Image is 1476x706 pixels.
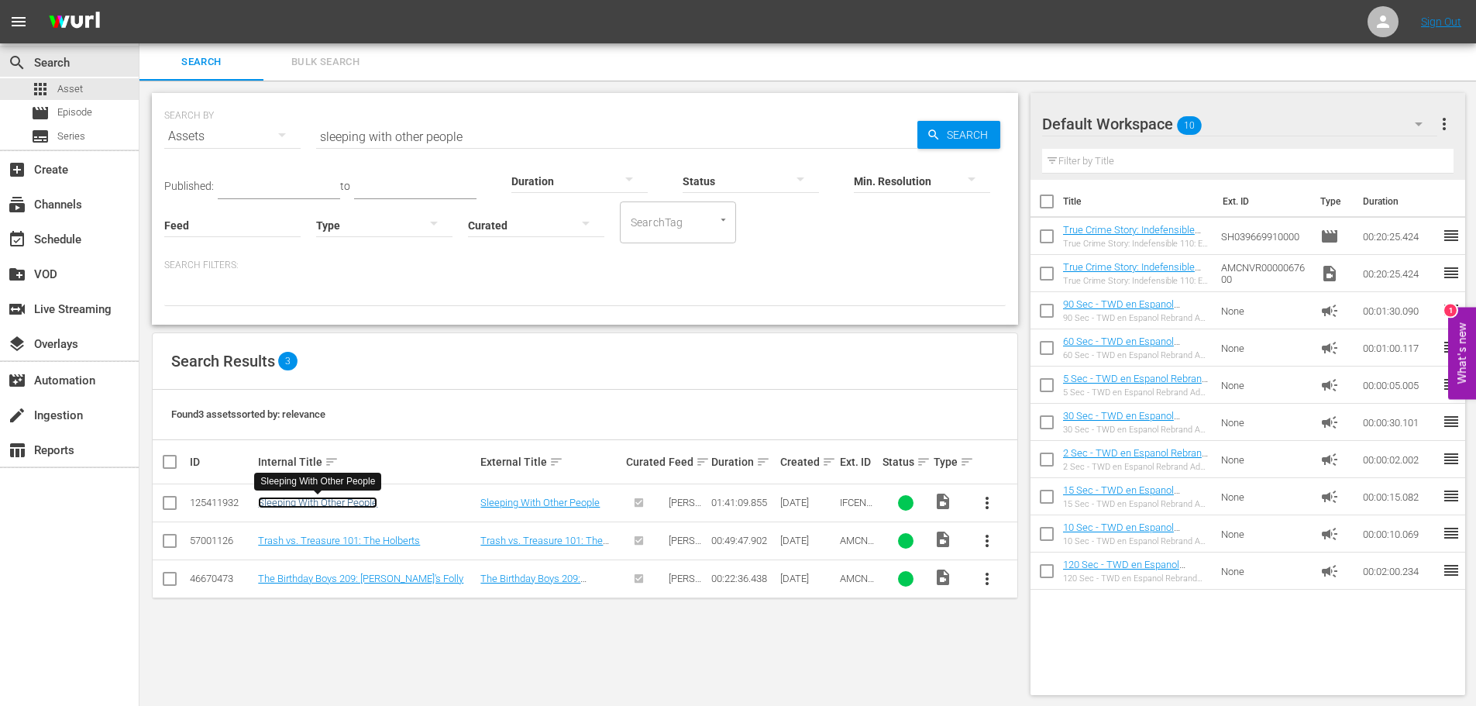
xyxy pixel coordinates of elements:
td: SH039669910000 [1215,218,1314,255]
span: Ad [1320,525,1339,543]
td: 00:02:00.234 [1357,553,1442,590]
span: reorder [1442,412,1461,431]
a: The Birthday Boys 209: [PERSON_NAME]'s Folly [480,573,587,596]
span: Schedule [8,230,26,249]
span: [PERSON_NAME] Feed [669,497,702,532]
span: reorder [1442,449,1461,468]
span: Ingestion [8,406,26,425]
span: Ad [1320,450,1339,469]
span: 10 [1177,109,1202,142]
div: Feed [669,453,707,471]
span: Search [941,121,1000,149]
div: Internal Title [258,453,476,471]
button: Open [716,212,731,227]
span: reorder [1442,338,1461,356]
button: more_vert [1435,105,1454,143]
td: 00:00:05.005 [1357,367,1442,404]
span: Video [934,568,952,587]
div: 00:22:36.438 [711,573,775,584]
td: 00:01:30.090 [1357,292,1442,329]
div: 57001126 [190,535,253,546]
img: ans4CAIJ8jUAAAAAAAAAAAAAAAAAAAAAAAAgQb4GAAAAAAAAAAAAAAAAAAAAAAAAJMjXAAAAAAAAAAAAAAAAAAAAAAAAgAT5G... [37,4,112,40]
span: sort [822,455,836,469]
a: The Birthday Boys 209: [PERSON_NAME]'s Folly [258,573,463,584]
div: Ext. ID [840,456,878,468]
span: menu [9,12,28,31]
p: Search Filters: [164,259,1006,272]
th: Duration [1354,180,1447,223]
span: Ad [1320,562,1339,580]
span: Series [31,127,50,146]
span: Automation [8,371,26,390]
span: Overlays [8,335,26,353]
span: Series [57,129,85,144]
span: Asset [31,80,50,98]
div: ID [190,456,253,468]
a: True Crime Story: Indefensible 110: El elefante en el útero [1063,224,1201,247]
span: Create [8,160,26,179]
td: AMCNVR0000067600 [1215,255,1314,292]
span: sort [917,455,931,469]
div: 15 Sec - TWD en Espanol Rebrand Ad Slates-15s- SLATE [1063,499,1209,509]
span: Video [1320,264,1339,283]
span: Video [934,530,952,549]
div: [DATE] [780,535,835,546]
td: None [1215,441,1314,478]
span: Search [8,53,26,72]
span: Episode [31,104,50,122]
a: 60 Sec - TWD en Espanol Rebrand Ad Slates-60s- SLATE [1063,336,1197,359]
button: more_vert [969,484,1006,522]
th: Title [1063,180,1213,223]
span: Published: [164,180,214,192]
button: more_vert [969,560,1006,598]
div: 2 Sec - TWD en Espanol Rebrand Ad Slates-2s- SLATE [1063,462,1209,472]
span: sort [696,455,710,469]
div: Created [780,453,835,471]
span: Ad [1320,339,1339,357]
div: 00:49:47.902 [711,535,775,546]
a: 5 Sec - TWD en Espanol Rebrand Ad Slates-5s- SLATE [1063,373,1208,396]
td: None [1215,404,1314,441]
div: 46670473 [190,573,253,584]
span: more_vert [978,570,996,588]
div: 120 Sec - TWD en Espanol Rebrand Ad Slates-120s- SLATE [1063,573,1209,584]
a: 120 Sec - TWD en Espanol Rebrand Ad Slates-120s- SLATE [1063,559,1202,582]
div: 1 [1444,304,1457,316]
div: Sleeping With Other People [260,475,375,488]
a: Sleeping With Other People [258,497,377,508]
div: [DATE] [780,573,835,584]
span: Episode [1320,227,1339,246]
span: VOD [8,265,26,284]
a: 30 Sec - TWD en Espanol Rebrand Ad Slates-30s- SLATE [1063,410,1197,433]
a: True Crime Story: Indefensible 110: El elefante en el útero [1063,261,1201,284]
div: 90 Sec - TWD en Espanol Rebrand Ad Slates-90s- SLATE [1063,313,1209,323]
span: reorder [1442,524,1461,542]
span: Search [149,53,254,71]
div: Assets [164,115,301,158]
div: 10 Sec - TWD en Espanol Rebrand Ad Slates-10s- SLATE [1063,536,1209,546]
td: None [1215,515,1314,553]
div: True Crime Story: Indefensible 110: El elefante en el útero [1063,239,1209,249]
th: Ext. ID [1213,180,1312,223]
a: Sign Out [1421,15,1461,28]
th: Type [1311,180,1354,223]
div: Type [934,453,963,471]
td: None [1215,367,1314,404]
span: sort [960,455,974,469]
button: Search [917,121,1000,149]
span: Reports [8,441,26,460]
a: 2 Sec - TWD en Espanol Rebrand Ad Slates-2s- SLATE [1063,447,1208,470]
a: Sleeping With Other People [480,497,600,508]
td: 00:00:02.002 [1357,441,1442,478]
span: [PERSON_NAME] Feed [669,573,702,608]
span: Bulk Search [273,53,378,71]
div: 125411932 [190,497,253,508]
span: more_vert [1435,115,1454,133]
a: Trash vs. Treasure 101: The Holberts [480,535,609,558]
td: 00:00:15.082 [1357,478,1442,515]
span: 3 [278,352,298,370]
span: Ad [1320,376,1339,394]
td: None [1215,329,1314,367]
td: 00:00:10.069 [1357,515,1442,553]
td: None [1215,478,1314,515]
